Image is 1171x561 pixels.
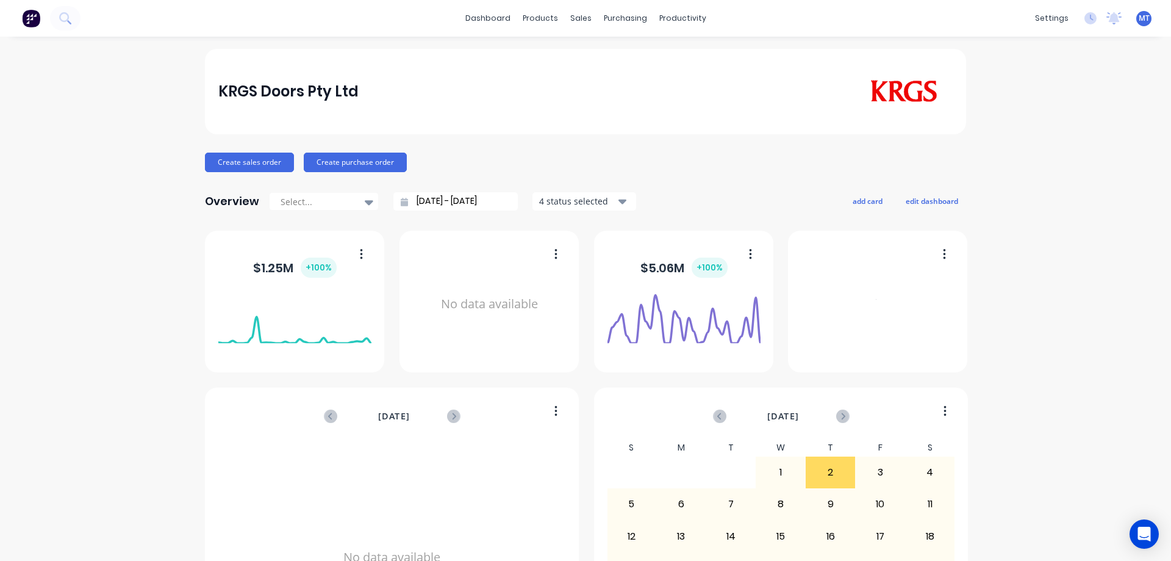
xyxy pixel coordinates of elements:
[657,489,706,519] div: 6
[845,193,890,209] button: add card
[22,9,40,27] img: Factory
[378,410,410,423] span: [DATE]
[253,258,337,278] div: $ 1.25M
[906,489,954,519] div: 11
[564,9,598,27] div: sales
[806,439,856,457] div: T
[459,9,517,27] a: dashboard
[657,521,706,552] div: 13
[607,521,656,552] div: 12
[856,489,904,519] div: 10
[856,457,904,488] div: 3
[517,9,564,27] div: products
[205,189,259,214] div: Overview
[867,80,940,103] img: KRGS Doors Pty Ltd
[656,439,706,457] div: M
[756,439,806,457] div: W
[906,521,954,552] div: 18
[304,153,407,172] button: Create purchase order
[806,457,855,488] div: 2
[905,439,955,457] div: S
[855,439,905,457] div: F
[301,258,337,278] div: + 100 %
[1139,13,1150,24] span: MT
[539,195,616,208] div: 4 status selected
[806,521,855,552] div: 16
[413,247,566,362] div: No data available
[218,79,359,104] div: KRGS Doors Pty Ltd
[806,489,855,519] div: 9
[1029,9,1075,27] div: settings
[707,521,756,552] div: 14
[756,521,805,552] div: 15
[598,9,653,27] div: purchasing
[756,489,805,519] div: 8
[906,457,954,488] div: 4
[756,457,805,488] div: 1
[856,521,904,552] div: 17
[640,258,728,278] div: $ 5.06M
[653,9,712,27] div: productivity
[1130,519,1159,549] div: Open Intercom Messenger
[532,192,636,211] button: 4 status selected
[706,439,756,457] div: T
[607,489,656,519] div: 5
[898,193,966,209] button: edit dashboard
[767,410,799,423] span: [DATE]
[692,258,728,278] div: + 100 %
[205,153,294,172] button: Create sales order
[707,489,756,519] div: 7
[607,439,657,457] div: S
